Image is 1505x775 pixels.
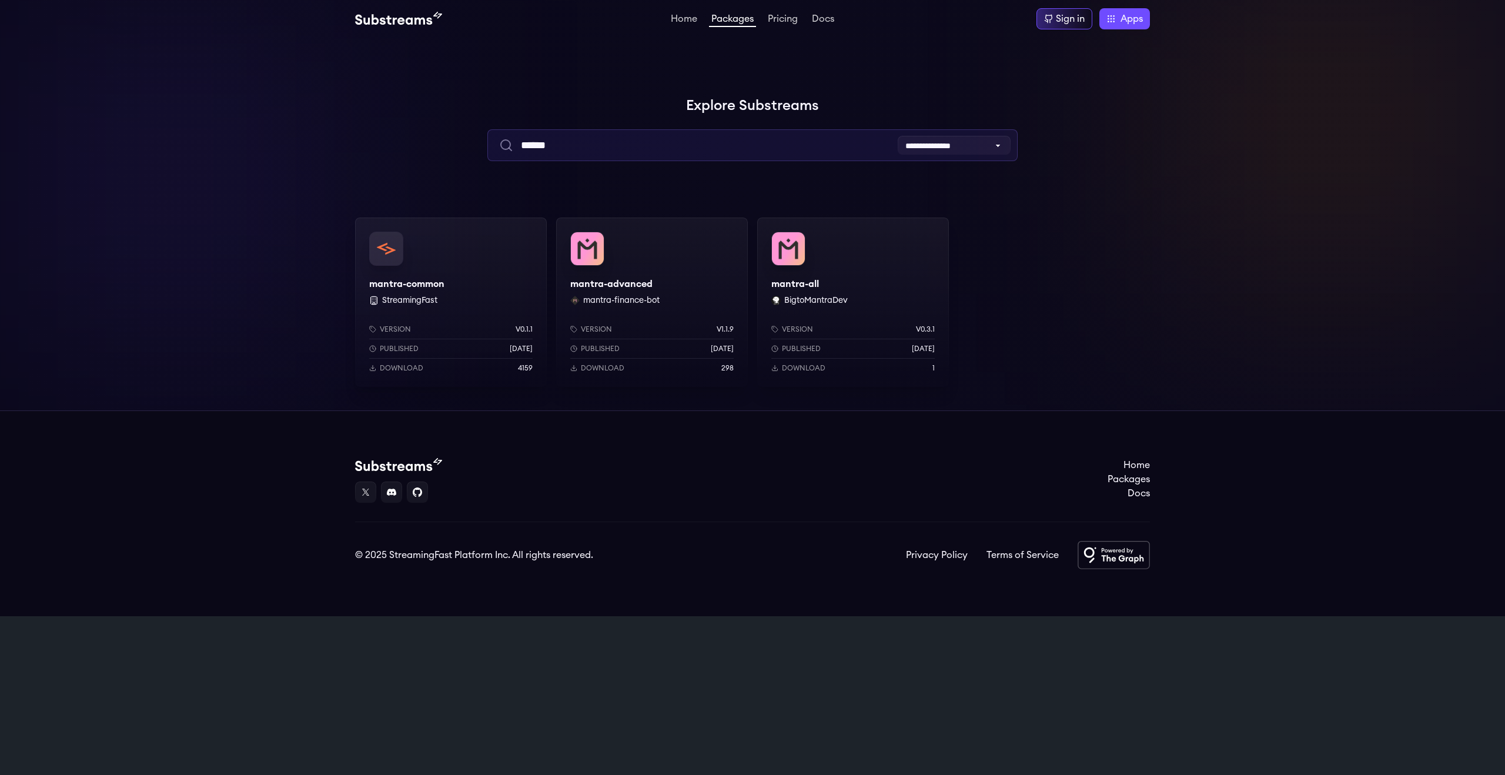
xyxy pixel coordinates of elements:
p: Download [782,363,825,373]
p: 1 [932,363,935,373]
p: [DATE] [912,344,935,353]
a: Docs [1108,486,1150,500]
p: Download [380,363,423,373]
p: Version [380,325,411,334]
a: Packages [1108,472,1150,486]
a: Terms of Service [986,548,1059,562]
p: Published [782,344,821,353]
img: Substream's logo [355,12,442,26]
img: Substream's logo [355,458,442,472]
p: Download [581,363,624,373]
div: Sign in [1056,12,1085,26]
a: mantra-allmantra-allBigtoMantraDev BigtoMantraDevVersionv0.3.1Published[DATE]Download1 [757,218,949,387]
a: Docs [810,14,837,26]
a: Home [1108,458,1150,472]
a: mantra-commonmantra-common StreamingFastVersionv0.1.1Published[DATE]Download4159 [355,218,547,387]
button: BigtoMantraDev [784,295,848,306]
a: Pricing [765,14,800,26]
h1: Explore Substreams [355,94,1150,118]
p: Published [581,344,620,353]
a: mantra-advancedmantra-advancedmantra-finance-bot mantra-finance-botVersionv1.1.9Published[DATE]Do... [556,218,748,387]
a: Sign in [1036,8,1092,29]
p: Published [380,344,419,353]
div: © 2025 StreamingFast Platform Inc. All rights reserved. [355,548,593,562]
p: v0.1.1 [516,325,533,334]
button: mantra-finance-bot [583,295,660,306]
p: v0.3.1 [916,325,935,334]
button: StreamingFast [382,295,437,306]
a: Home [668,14,700,26]
p: v1.1.9 [717,325,734,334]
p: [DATE] [711,344,734,353]
a: Privacy Policy [906,548,968,562]
span: Apps [1121,12,1143,26]
p: 4159 [518,363,533,373]
p: [DATE] [510,344,533,353]
p: 298 [721,363,734,373]
img: Powered by The Graph [1078,541,1150,569]
p: Version [782,325,813,334]
a: Packages [709,14,756,27]
p: Version [581,325,612,334]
